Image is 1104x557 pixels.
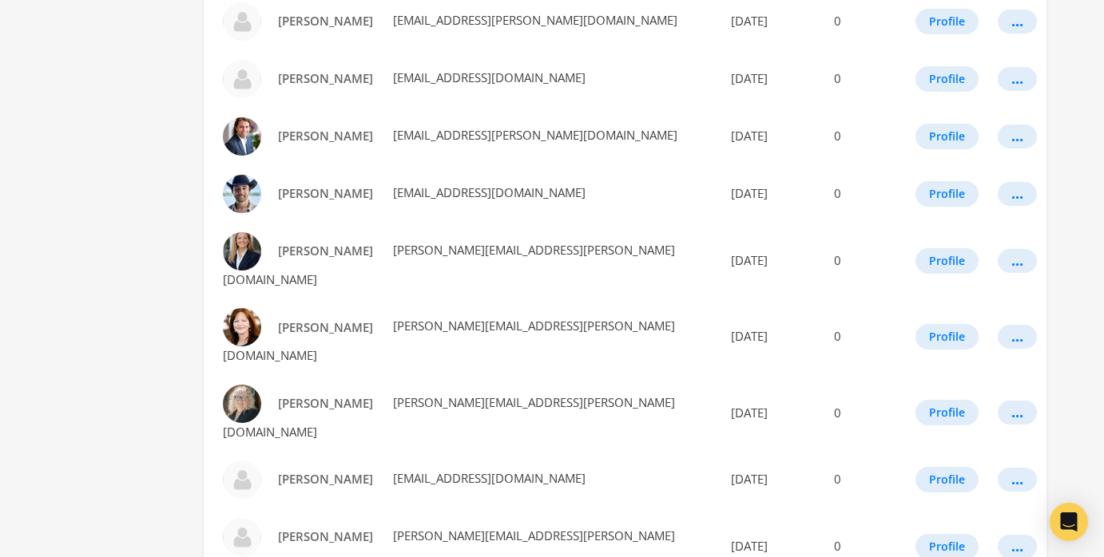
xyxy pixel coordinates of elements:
[998,124,1037,148] button: ...
[223,308,261,346] img: Aimee Cox profile
[824,451,906,508] td: 0
[278,471,373,487] span: [PERSON_NAME]
[278,395,373,411] span: [PERSON_NAME]
[390,470,586,486] span: [EMAIL_ADDRESS][DOMAIN_NAME]
[268,6,383,36] a: [PERSON_NAME]
[223,2,261,41] img: Ahna Kollar profile
[390,127,677,143] span: [EMAIL_ADDRESS][PERSON_NAME][DOMAIN_NAME]
[223,518,261,556] img: Aixa Moore profile
[915,467,979,492] button: Profile
[718,108,824,165] td: [DATE]
[718,451,824,508] td: [DATE]
[824,298,906,374] td: 0
[998,325,1037,349] button: ...
[718,165,824,223] td: [DATE]
[718,50,824,108] td: [DATE]
[718,223,824,298] td: [DATE]
[998,67,1037,91] button: ...
[1011,193,1023,195] div: ...
[278,70,373,86] span: [PERSON_NAME]
[223,385,261,423] img: Aimee Largen profile
[268,121,383,151] a: [PERSON_NAME]
[824,223,906,298] td: 0
[278,319,373,335] span: [PERSON_NAME]
[1011,78,1023,80] div: ...
[915,66,979,92] button: Profile
[915,124,979,149] button: Profile
[268,389,383,418] a: [PERSON_NAME]
[278,243,373,259] span: [PERSON_NAME]
[998,182,1037,206] button: ...
[915,324,979,350] button: Profile
[268,313,383,342] a: [PERSON_NAME]
[1011,260,1023,262] div: ...
[278,128,373,144] span: [PERSON_NAME]
[268,179,383,208] a: [PERSON_NAME]
[998,401,1037,425] button: ...
[223,460,261,499] img: Aisa Pinto-Ramirez profile
[1011,479,1023,480] div: ...
[824,375,906,451] td: 0
[223,318,675,363] span: [PERSON_NAME][EMAIL_ADDRESS][PERSON_NAME][DOMAIN_NAME]
[1011,546,1023,547] div: ...
[223,175,261,213] img: Aiden Somerville profile
[824,50,906,108] td: 0
[223,117,261,156] img: Aidan Cundiff profile
[915,9,979,34] button: Profile
[998,249,1037,273] button: ...
[223,394,675,440] span: [PERSON_NAME][EMAIL_ADDRESS][PERSON_NAME][DOMAIN_NAME]
[718,375,824,451] td: [DATE]
[1011,136,1023,137] div: ...
[223,232,261,271] img: Aileen Semler profile
[390,184,586,200] span: [EMAIL_ADDRESS][DOMAIN_NAME]
[278,185,373,201] span: [PERSON_NAME]
[390,12,677,28] span: [EMAIL_ADDRESS][PERSON_NAME][DOMAIN_NAME]
[390,69,586,85] span: [EMAIL_ADDRESS][DOMAIN_NAME]
[223,242,675,287] span: [PERSON_NAME][EMAIL_ADDRESS][PERSON_NAME][DOMAIN_NAME]
[718,298,824,374] td: [DATE]
[915,248,979,274] button: Profile
[998,468,1037,492] button: ...
[915,400,979,425] button: Profile
[278,13,373,29] span: [PERSON_NAME]
[1011,412,1023,413] div: ...
[268,522,383,551] a: [PERSON_NAME]
[1011,336,1023,338] div: ...
[223,60,261,98] img: Aidan Burns profile
[1050,503,1088,541] div: Open Intercom Messenger
[824,165,906,223] td: 0
[915,181,979,207] button: Profile
[268,64,383,93] a: [PERSON_NAME]
[1011,21,1023,22] div: ...
[824,108,906,165] td: 0
[998,10,1037,34] button: ...
[268,464,383,494] a: [PERSON_NAME]
[268,236,383,266] a: [PERSON_NAME]
[278,528,373,544] span: [PERSON_NAME]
